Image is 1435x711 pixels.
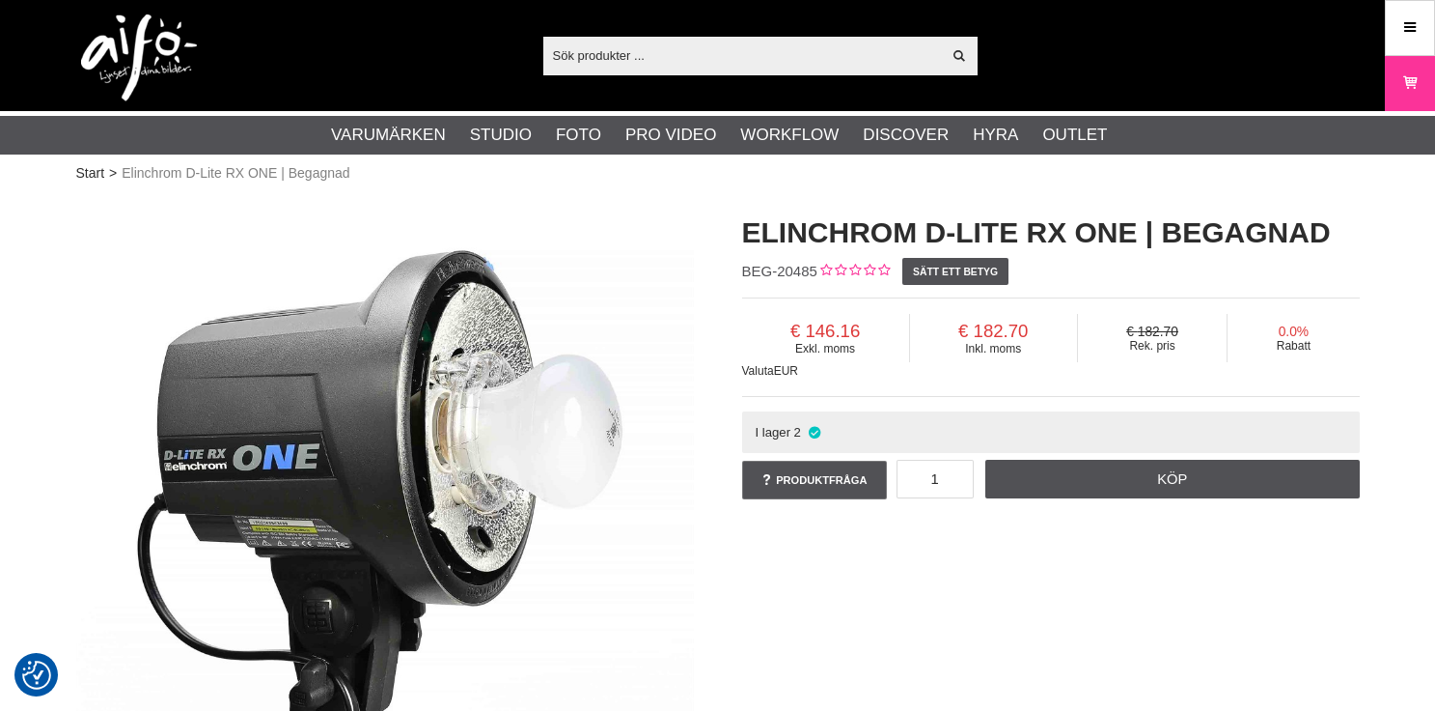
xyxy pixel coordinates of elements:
[331,123,446,148] a: Varumärken
[470,123,532,148] a: Studio
[1078,339,1228,353] span: Rek. pris
[1228,339,1359,353] span: Rabatt
[543,41,942,70] input: Sök produkter ...
[774,364,798,378] span: EUR
[742,263,817,279] span: BEG-20485
[910,321,1077,342] span: 182.70
[863,123,949,148] a: Discover
[742,364,774,378] span: Valuta
[109,163,117,184] span: >
[817,262,890,282] div: Kundbetyg: 0
[22,658,51,693] button: Samtyckesinställningar
[973,123,1018,148] a: Hyra
[755,425,790,440] span: I lager
[122,163,349,184] span: Elinchrom D-Lite RX ONE | Begagnad
[22,661,51,690] img: Revisit consent button
[742,321,909,342] span: 146.16
[902,258,1009,285] a: Sätt ett betyg
[794,425,801,440] span: 2
[625,123,716,148] a: Pro Video
[742,461,887,499] a: Produktfråga
[81,14,197,101] img: logo.png
[556,123,601,148] a: Foto
[740,123,839,148] a: Workflow
[1042,123,1107,148] a: Outlet
[985,460,1360,498] a: Köp
[742,342,909,355] span: Exkl. moms
[806,425,822,440] i: I lager
[742,213,1360,253] h1: Elinchrom D-Lite RX ONE | Begagnad
[1228,325,1359,339] span: 0.0%
[910,342,1077,355] span: Inkl. moms
[1078,325,1228,339] span: 182.70
[76,163,105,184] a: Start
